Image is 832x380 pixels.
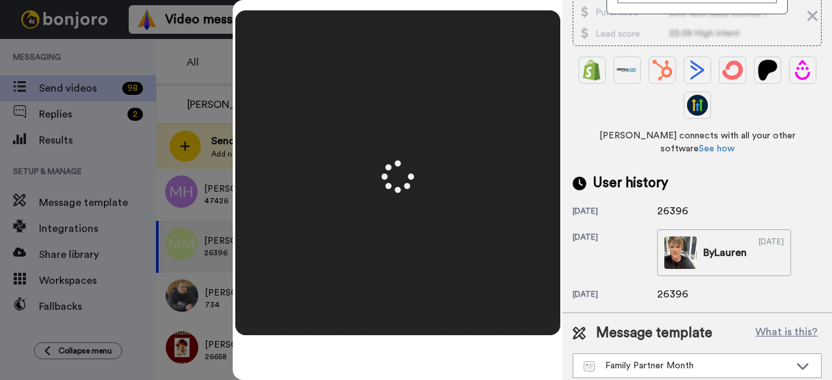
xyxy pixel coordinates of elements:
[573,232,657,276] div: [DATE]
[657,229,791,276] a: ByLauren[DATE]
[703,245,747,260] div: By Lauren
[593,173,668,193] span: User history
[664,236,697,269] img: 32f1e6e0-b201-4fc2-a710-65473e124dde-thumb.jpg
[573,289,657,302] div: [DATE]
[657,286,722,302] div: 26396
[751,323,822,343] button: What is this?
[699,144,734,153] a: See how
[584,359,790,372] div: Family Partner Month
[596,323,712,343] span: Message template
[687,95,708,116] img: GoHighLevel
[573,129,822,155] span: [PERSON_NAME] connects with all your other software
[573,206,657,219] div: [DATE]
[584,361,595,372] img: Message-temps.svg
[657,203,722,219] div: 26396
[759,236,784,269] div: [DATE]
